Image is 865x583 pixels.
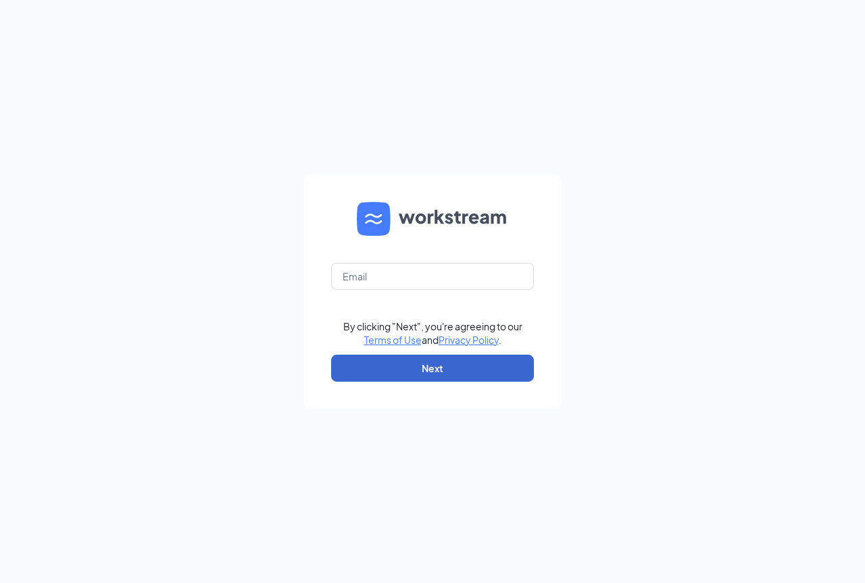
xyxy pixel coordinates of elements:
[331,355,534,382] button: Next
[364,334,422,346] a: Terms of Use
[343,320,522,347] div: By clicking "Next", you're agreeing to our and .
[439,334,499,346] a: Privacy Policy
[331,263,534,290] input: Email
[357,202,508,236] img: WS logo and Workstream text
